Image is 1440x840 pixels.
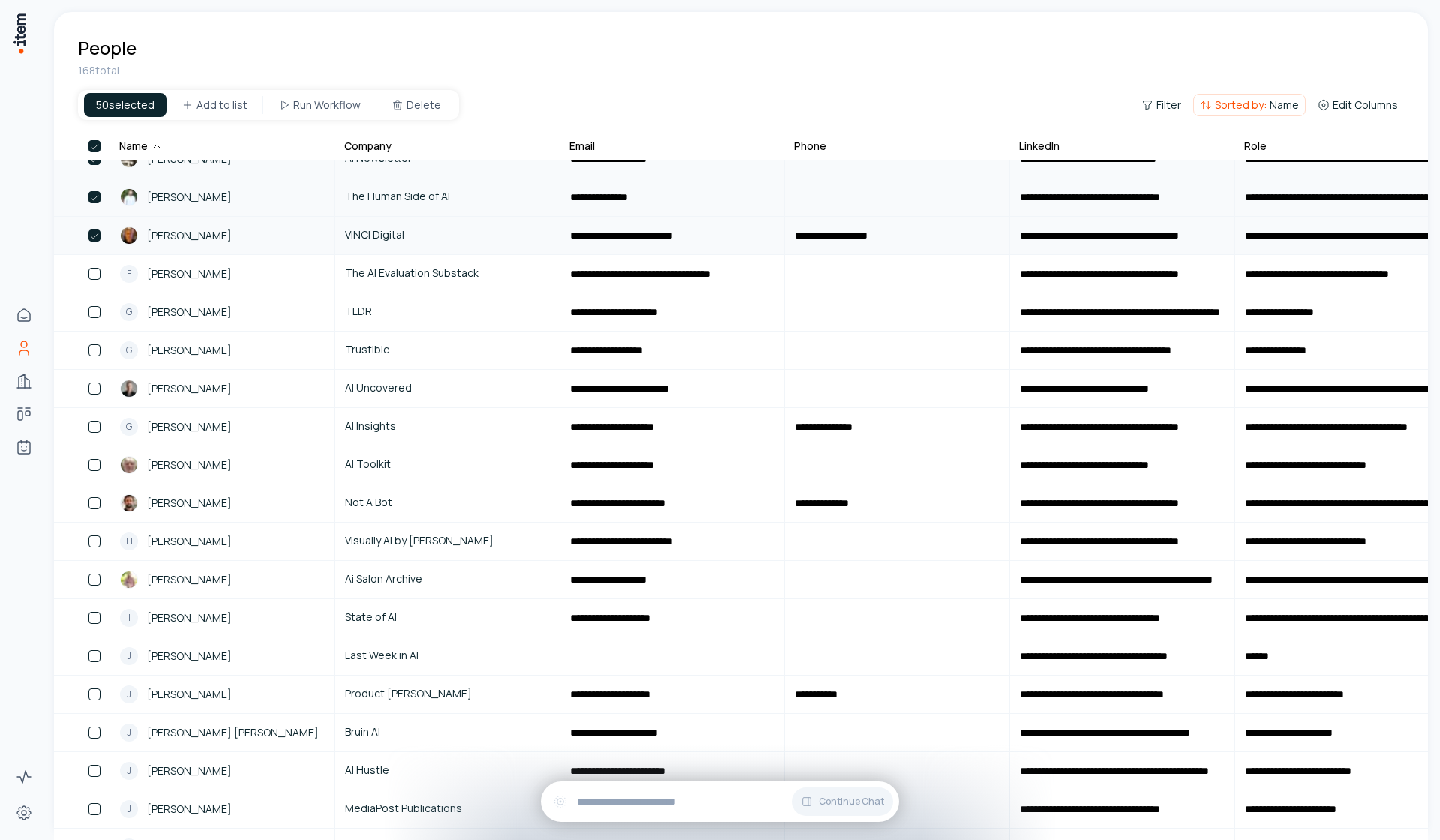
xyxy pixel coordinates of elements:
div: LinkedIn [1019,139,1060,154]
a: People [9,333,39,363]
span: [PERSON_NAME] [147,763,232,779]
span: Edit Columns [1333,97,1398,112]
button: Filter [1135,94,1187,115]
button: Edit Columns [1312,94,1404,115]
div: H [120,532,138,550]
a: AI Hustle [336,753,559,789]
span: [PERSON_NAME] [147,189,232,205]
a: J[PERSON_NAME] [111,791,334,827]
a: Bruin AI [336,715,559,751]
a: State of AI [336,600,559,636]
a: G[PERSON_NAME] [111,409,334,445]
div: F [120,265,138,283]
div: J [120,800,138,818]
button: Run Workflow [266,93,373,117]
a: Deals [9,399,39,429]
a: Home [9,300,39,330]
span: The AI Evaluation Substack [345,265,550,281]
div: Company [344,139,391,154]
div: Continue Chat [541,781,899,822]
span: AI Insights [345,418,550,434]
span: [PERSON_NAME] [PERSON_NAME] [147,724,319,741]
div: Email [569,139,595,154]
span: Not A Bot [345,494,550,511]
div: G [120,341,138,359]
span: VINCI Digital [345,226,550,243]
div: Role [1244,139,1267,154]
div: J [120,762,138,780]
span: AI Uncovered [345,379,550,396]
span: [PERSON_NAME] [147,304,232,320]
div: J [120,724,138,742]
span: MediaPost Publications [345,800,550,817]
button: Continue Chat [792,787,893,816]
span: [PERSON_NAME] [147,610,232,626]
div: J [120,685,138,703]
span: [PERSON_NAME] [147,227,232,244]
div: 50 selected [84,93,166,117]
a: J[PERSON_NAME] [PERSON_NAME] [111,715,334,751]
a: AI Uncovered [336,370,559,406]
div: I [120,609,138,627]
a: Eric Fett[PERSON_NAME] [111,179,334,215]
img: Fabio Bottacci [120,226,138,244]
img: Ian Eisenberg [120,571,138,589]
a: Haroon Choudery[PERSON_NAME] [111,485,334,521]
span: [PERSON_NAME] [147,457,232,473]
div: Phone [794,139,826,154]
a: TLDR [336,294,559,330]
div: 168 total [78,63,1404,78]
a: Ai Salon Archive [336,562,559,598]
span: Continue Chat [819,796,884,808]
span: Ai Salon Archive [345,571,550,587]
div: J [120,647,138,665]
div: G [120,303,138,321]
a: Trustible [336,332,559,368]
a: Visually AI by [PERSON_NAME] [336,523,559,559]
a: Ian Eisenberg[PERSON_NAME] [111,562,334,598]
span: [PERSON_NAME] [147,495,232,511]
span: [PERSON_NAME] [147,418,232,435]
img: Haroon Choudery [120,494,138,512]
a: I[PERSON_NAME] [111,600,334,636]
div: Name [119,139,163,154]
a: Agents [9,432,39,462]
span: TLDR [345,303,550,319]
span: [PERSON_NAME] [147,686,232,703]
span: Sorted by: [1215,97,1267,112]
a: H[PERSON_NAME] [111,523,334,559]
span: [PERSON_NAME] [147,265,232,282]
img: Item Brain Logo [12,12,27,55]
a: Settings [9,798,39,828]
a: Giancarlo Mori[PERSON_NAME] [111,370,334,406]
a: AI Toolkit [336,447,559,483]
a: Activity [9,762,39,792]
span: Product [PERSON_NAME] [345,685,550,702]
span: The Human Side of AI [345,188,550,205]
h1: People [78,36,136,60]
span: Trustible [345,341,550,358]
a: Product [PERSON_NAME] [336,676,559,712]
div: G [120,418,138,436]
a: F[PERSON_NAME] [111,256,334,292]
span: [PERSON_NAME] [147,533,232,550]
span: Name [1270,97,1299,112]
a: Companies [9,366,39,396]
a: The AI Evaluation Substack [336,256,559,292]
a: Last Week in AI [336,638,559,674]
span: Filter [1156,97,1181,112]
a: AI Insights [336,409,559,445]
a: Hank Quense[PERSON_NAME] [111,447,334,483]
button: Add to list [169,93,259,117]
a: VINCI Digital [336,217,559,253]
a: G[PERSON_NAME] [111,332,334,368]
img: Hank Quense [120,456,138,474]
span: AI Toolkit [345,456,550,472]
span: [PERSON_NAME] [147,801,232,817]
button: Sorted by:Name [1193,94,1306,116]
a: Not A Bot [336,485,559,521]
img: Eric Fett [120,188,138,206]
a: MediaPost Publications [336,791,559,827]
a: J[PERSON_NAME] [111,753,334,789]
span: Last Week in AI [345,647,550,664]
